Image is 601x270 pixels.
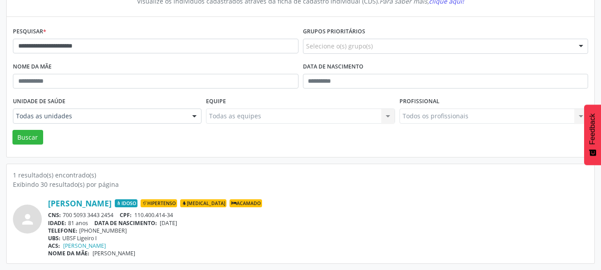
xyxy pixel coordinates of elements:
label: Nome da mãe [13,60,52,74]
label: Pesquisar [13,25,46,39]
div: 81 anos [48,219,588,227]
span: Hipertenso [141,199,177,207]
button: Feedback - Mostrar pesquisa [584,105,601,165]
span: Acamado [230,199,262,207]
div: Exibindo 30 resultado(s) por página [13,180,588,189]
span: TELEFONE: [48,227,77,234]
div: 700 5093 3443 2454 [48,211,588,219]
span: Selecione o(s) grupo(s) [306,41,373,51]
span: [MEDICAL_DATA] [180,199,226,207]
a: [PERSON_NAME] [48,198,112,208]
button: Buscar [12,130,43,145]
span: DATA DE NASCIMENTO: [94,219,157,227]
span: CNS: [48,211,61,219]
span: CPF: [120,211,132,219]
span: IDADE: [48,219,66,227]
label: Unidade de saúde [13,95,65,109]
label: Equipe [206,95,226,109]
span: NOME DA MÃE: [48,250,89,257]
div: 1 resultado(s) encontrado(s) [13,170,588,180]
span: Todas as unidades [16,112,183,121]
span: [DATE] [160,219,177,227]
div: [PHONE_NUMBER] [48,227,588,234]
span: [PERSON_NAME] [93,250,135,257]
span: UBS: [48,234,61,242]
i: person [20,211,36,227]
label: Grupos prioritários [303,25,365,39]
label: Data de nascimento [303,60,363,74]
label: Profissional [399,95,440,109]
span: Feedback [589,113,597,145]
span: ACS: [48,242,60,250]
span: Idoso [115,199,137,207]
span: 110.400.414-34 [134,211,173,219]
div: UBSF Ligeiro I [48,234,588,242]
a: [PERSON_NAME] [63,242,106,250]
